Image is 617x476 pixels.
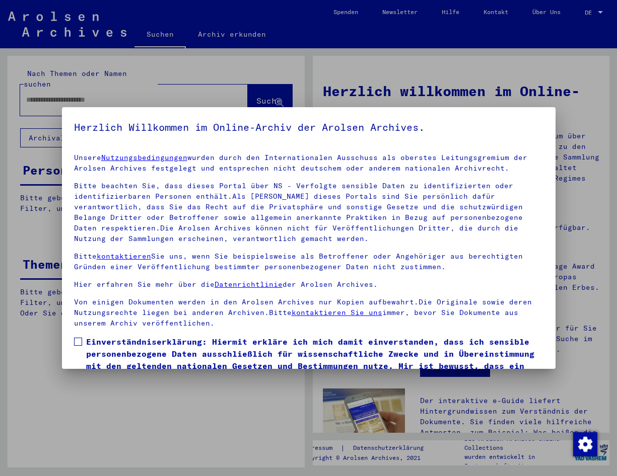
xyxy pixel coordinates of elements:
[215,280,283,289] a: Datenrichtlinie
[74,279,543,290] p: Hier erfahren Sie mehr über die der Arolsen Archives.
[573,432,597,456] img: Zustimmung ändern
[74,181,543,244] p: Bitte beachten Sie, dass dieses Portal über NS - Verfolgte sensible Daten zu identifizierten oder...
[86,336,543,396] span: Einverständniserklärung: Hiermit erkläre ich mich damit einverstanden, dass ich sensible personen...
[74,152,543,174] p: Unsere wurden durch den Internationalen Ausschuss als oberstes Leitungsgremium der Arolsen Archiv...
[97,252,151,261] a: kontaktieren
[292,308,382,317] a: kontaktieren Sie uns
[74,297,543,329] p: Von einigen Dokumenten werden in den Arolsen Archives nur Kopien aufbewahrt.Die Originale sowie d...
[74,251,543,272] p: Bitte Sie uns, wenn Sie beispielsweise als Betroffener oder Angehöriger aus berechtigten Gründen ...
[74,119,543,135] h5: Herzlich Willkommen im Online-Archiv der Arolsen Archives.
[101,153,187,162] a: Nutzungsbedingungen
